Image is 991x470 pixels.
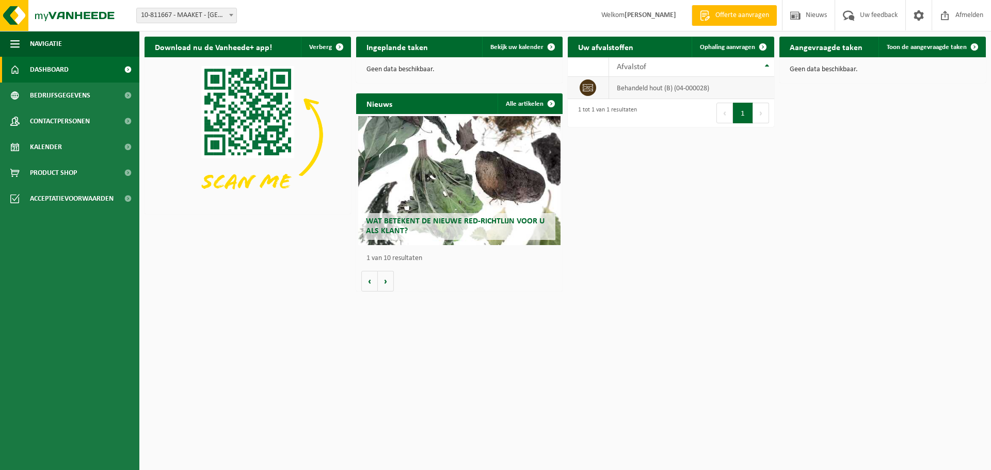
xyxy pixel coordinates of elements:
a: Bekijk uw kalender [482,37,562,57]
p: 1 van 10 resultaten [366,255,557,262]
p: Geen data beschikbaar. [790,66,976,73]
span: Product Shop [30,160,77,186]
a: Ophaling aanvragen [692,37,773,57]
button: Verberg [301,37,350,57]
button: Next [753,103,769,123]
img: Download de VHEPlus App [145,57,351,212]
button: Previous [716,103,733,123]
h2: Download nu de Vanheede+ app! [145,37,282,57]
a: Offerte aanvragen [692,5,777,26]
button: 1 [733,103,753,123]
span: Bekijk uw kalender [490,44,544,51]
span: Toon de aangevraagde taken [887,44,967,51]
span: Wat betekent de nieuwe RED-richtlijn voor u als klant? [366,217,545,235]
span: 10-811667 - MAAKET - GENT [136,8,237,23]
span: Offerte aanvragen [713,10,772,21]
span: 10-811667 - MAAKET - GENT [137,8,236,23]
span: Navigatie [30,31,62,57]
strong: [PERSON_NAME] [625,11,676,19]
a: Wat betekent de nieuwe RED-richtlijn voor u als klant? [358,116,561,245]
span: Verberg [309,44,332,51]
h2: Aangevraagde taken [779,37,873,57]
h2: Nieuws [356,93,403,114]
button: Volgende [378,271,394,291]
p: Geen data beschikbaar. [366,66,552,73]
span: Kalender [30,134,62,160]
a: Alle artikelen [498,93,562,114]
span: Acceptatievoorwaarden [30,186,114,212]
span: Bedrijfsgegevens [30,83,90,108]
h2: Uw afvalstoffen [568,37,644,57]
button: Vorige [361,271,378,291]
span: Ophaling aanvragen [700,44,755,51]
h2: Ingeplande taken [356,37,438,57]
td: behandeld hout (B) (04-000028) [609,77,774,99]
span: Dashboard [30,57,69,83]
span: Contactpersonen [30,108,90,134]
div: 1 tot 1 van 1 resultaten [573,102,637,124]
a: Toon de aangevraagde taken [878,37,985,57]
span: Afvalstof [617,63,646,71]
